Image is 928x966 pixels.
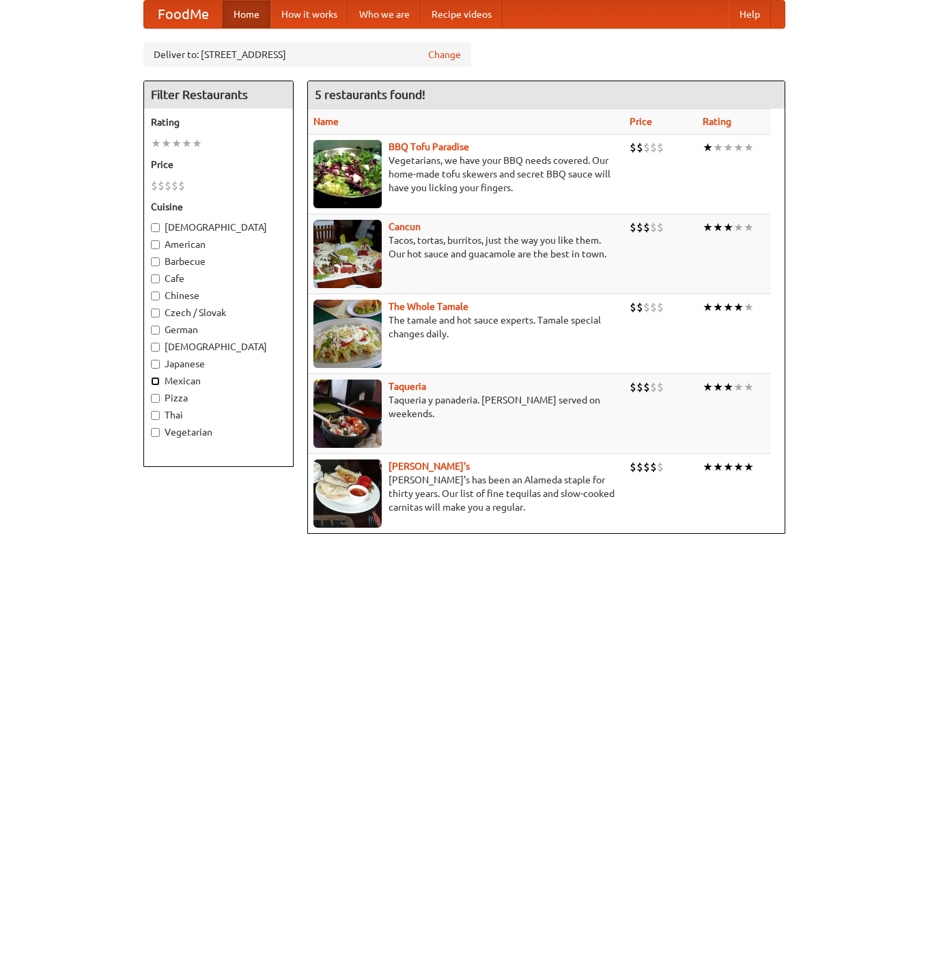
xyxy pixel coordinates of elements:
li: ★ [703,300,713,315]
img: taqueria.jpg [313,380,382,448]
li: ★ [182,136,192,151]
a: Taqueria [389,381,426,392]
input: Cafe [151,274,160,283]
li: $ [636,300,643,315]
label: Mexican [151,374,286,388]
label: Vegetarian [151,425,286,439]
li: $ [657,220,664,235]
a: Price [630,116,652,127]
a: Recipe videos [421,1,503,28]
li: $ [151,178,158,193]
li: $ [636,380,643,395]
p: Vegetarians, we have your BBQ needs covered. Our home-made tofu skewers and secret BBQ sauce will... [313,154,619,195]
h4: Filter Restaurants [144,81,293,109]
li: ★ [713,459,723,474]
li: $ [178,178,185,193]
li: $ [643,459,650,474]
a: Cancun [389,221,421,232]
img: tofuparadise.jpg [313,140,382,208]
label: Pizza [151,391,286,405]
input: [DEMOGRAPHIC_DATA] [151,343,160,352]
input: Pizza [151,394,160,403]
li: $ [643,380,650,395]
li: ★ [192,136,202,151]
input: [DEMOGRAPHIC_DATA] [151,223,160,232]
input: Barbecue [151,257,160,266]
li: $ [643,140,650,155]
li: ★ [151,136,161,151]
li: $ [158,178,165,193]
li: ★ [723,140,733,155]
label: Japanese [151,357,286,371]
li: $ [630,140,636,155]
li: $ [630,220,636,235]
li: ★ [723,220,733,235]
li: ★ [703,220,713,235]
label: American [151,238,286,251]
li: $ [636,459,643,474]
input: American [151,240,160,249]
li: $ [657,140,664,155]
li: ★ [723,300,733,315]
a: Rating [703,116,731,127]
h5: Price [151,158,286,171]
input: Chinese [151,292,160,300]
li: $ [657,459,664,474]
li: $ [650,300,657,315]
p: The tamale and hot sauce experts. Tamale special changes daily. [313,313,619,341]
a: The Whole Tamale [389,301,468,312]
li: ★ [744,380,754,395]
li: $ [171,178,178,193]
h5: Rating [151,115,286,129]
li: $ [630,380,636,395]
li: $ [636,220,643,235]
label: German [151,323,286,337]
li: ★ [171,136,182,151]
li: ★ [161,136,171,151]
li: ★ [703,459,713,474]
li: ★ [733,459,744,474]
input: Mexican [151,377,160,386]
img: pedros.jpg [313,459,382,528]
li: ★ [713,300,723,315]
li: $ [165,178,171,193]
img: cancun.jpg [313,220,382,288]
li: $ [630,300,636,315]
label: [DEMOGRAPHIC_DATA] [151,340,286,354]
input: Thai [151,411,160,420]
li: ★ [733,140,744,155]
a: BBQ Tofu Paradise [389,141,469,152]
label: Chinese [151,289,286,302]
input: Vegetarian [151,428,160,437]
div: Deliver to: [STREET_ADDRESS] [143,42,471,67]
label: Barbecue [151,255,286,268]
li: ★ [733,380,744,395]
li: ★ [713,140,723,155]
p: Tacos, tortas, burritos, just the way you like them. Our hot sauce and guacamole are the best in ... [313,233,619,261]
li: ★ [713,380,723,395]
li: $ [650,459,657,474]
input: Japanese [151,360,160,369]
li: ★ [723,380,733,395]
h5: Cuisine [151,200,286,214]
li: ★ [744,459,754,474]
li: $ [643,220,650,235]
li: $ [657,380,664,395]
a: [PERSON_NAME]'s [389,461,470,472]
li: $ [630,459,636,474]
a: Help [729,1,771,28]
a: Name [313,116,339,127]
li: ★ [723,459,733,474]
a: Change [428,48,461,61]
li: ★ [744,140,754,155]
a: Who we are [348,1,421,28]
li: $ [650,220,657,235]
li: ★ [703,140,713,155]
input: Czech / Slovak [151,309,160,317]
p: [PERSON_NAME]'s has been an Alameda staple for thirty years. Our list of fine tequilas and slow-c... [313,473,619,514]
li: $ [657,300,664,315]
